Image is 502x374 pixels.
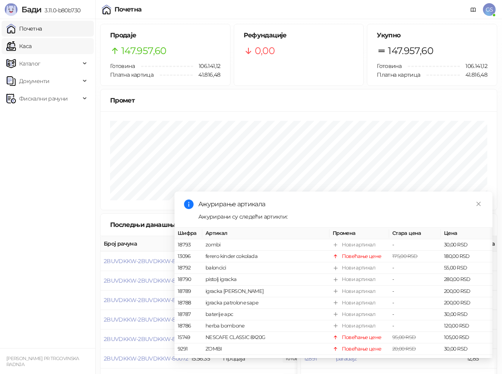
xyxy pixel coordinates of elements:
[202,309,329,320] td: baterije apc
[342,345,382,353] div: Повећање цене
[377,31,487,40] h5: Укупно
[392,253,418,259] span: 175,00 RSD
[342,287,375,295] div: Нови артикал
[441,355,492,366] td: 30,00 RSD
[474,200,483,208] a: Close
[202,297,329,309] td: igracka patrolone sape
[193,70,220,79] span: 41.816,48
[174,251,202,262] td: 13096
[174,239,202,251] td: 18793
[6,356,79,367] small: [PERSON_NAME] PR TRGOVINSKA RADNJA
[174,297,202,309] td: 18788
[441,239,492,251] td: 30,00 RSD
[21,5,41,14] span: Бади
[202,343,329,355] td: ZOMBI
[202,262,329,274] td: baloncici
[202,251,329,262] td: ferero kinder cokolada
[104,258,188,265] button: 2BUVDKKW-2BUVDKKW-80077
[377,71,420,78] span: Платна картица
[389,228,441,239] th: Стара цена
[441,228,492,239] th: Цена
[110,31,221,40] h5: Продаје
[476,201,481,207] span: close
[342,252,382,260] div: Повећање цене
[342,333,382,341] div: Повећање цене
[5,3,17,16] img: Logo
[342,322,375,330] div: Нови артикал
[19,91,68,107] span: Фискални рачуни
[202,355,329,366] td: ZOMBI
[441,343,492,355] td: 30,00 RSD
[6,21,42,37] a: Почетна
[184,200,194,209] span: info-circle
[6,38,31,54] a: Каса
[377,62,401,70] span: Готовина
[174,355,202,366] td: 9290
[104,277,188,284] button: 2BUVDKKW-2BUVDKKW-80076
[342,357,382,364] div: Повећање цене
[193,62,221,70] span: 106.141,12
[110,220,215,230] div: Последњи данашњи рачуни
[174,343,202,355] td: 9291
[110,95,487,105] div: Промет
[114,6,142,13] div: Почетна
[174,332,202,343] td: 15749
[441,274,492,285] td: 280,00 RSD
[389,309,441,320] td: -
[441,285,492,297] td: 200,00 RSD
[342,310,375,318] div: Нови артикал
[121,43,167,58] span: 147.957,60
[441,297,492,309] td: 200,00 RSD
[460,70,487,79] span: 41.816,48
[104,296,188,304] button: 2BUVDKKW-2BUVDKKW-80075
[467,3,480,16] a: Документација
[388,43,433,58] span: 147.957,60
[174,262,202,274] td: 18792
[483,3,496,16] span: GS
[110,71,153,78] span: Платна картица
[174,309,202,320] td: 18787
[19,73,49,89] span: Документи
[329,228,389,239] th: Промена
[41,7,80,14] span: 3.11.0-b80b730
[202,239,329,251] td: zombi
[392,346,416,352] span: 20,00 RSD
[202,228,329,239] th: Артикал
[441,332,492,343] td: 105,00 RSD
[441,262,492,274] td: 55,00 RSD
[342,299,375,307] div: Нови артикал
[110,62,135,70] span: Готовина
[104,335,188,343] button: 2BUVDKKW-2BUVDKKW-80073
[19,56,41,72] span: Каталог
[198,212,483,221] div: Ажурирани су следећи артикли:
[255,43,275,58] span: 0,00
[392,357,416,363] span: 20,00 RSD
[174,274,202,285] td: 18790
[389,297,441,309] td: -
[174,320,202,332] td: 18786
[342,275,375,283] div: Нови артикал
[174,285,202,297] td: 18789
[104,316,188,323] button: 2BUVDKKW-2BUVDKKW-80074
[202,320,329,332] td: herba bombone
[244,31,354,40] h5: Рефундације
[441,320,492,332] td: 120,00 RSD
[198,200,483,209] div: Ажурирање артикала
[342,241,375,249] div: Нови артикал
[392,334,416,340] span: 95,00 RSD
[389,262,441,274] td: -
[389,274,441,285] td: -
[202,274,329,285] td: pistolj igracka
[342,264,375,272] div: Нови артикал
[104,355,188,362] button: 2BUVDKKW-2BUVDKKW-80072
[441,309,492,320] td: 30,00 RSD
[174,228,202,239] th: Шифра
[389,239,441,251] td: -
[389,285,441,297] td: -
